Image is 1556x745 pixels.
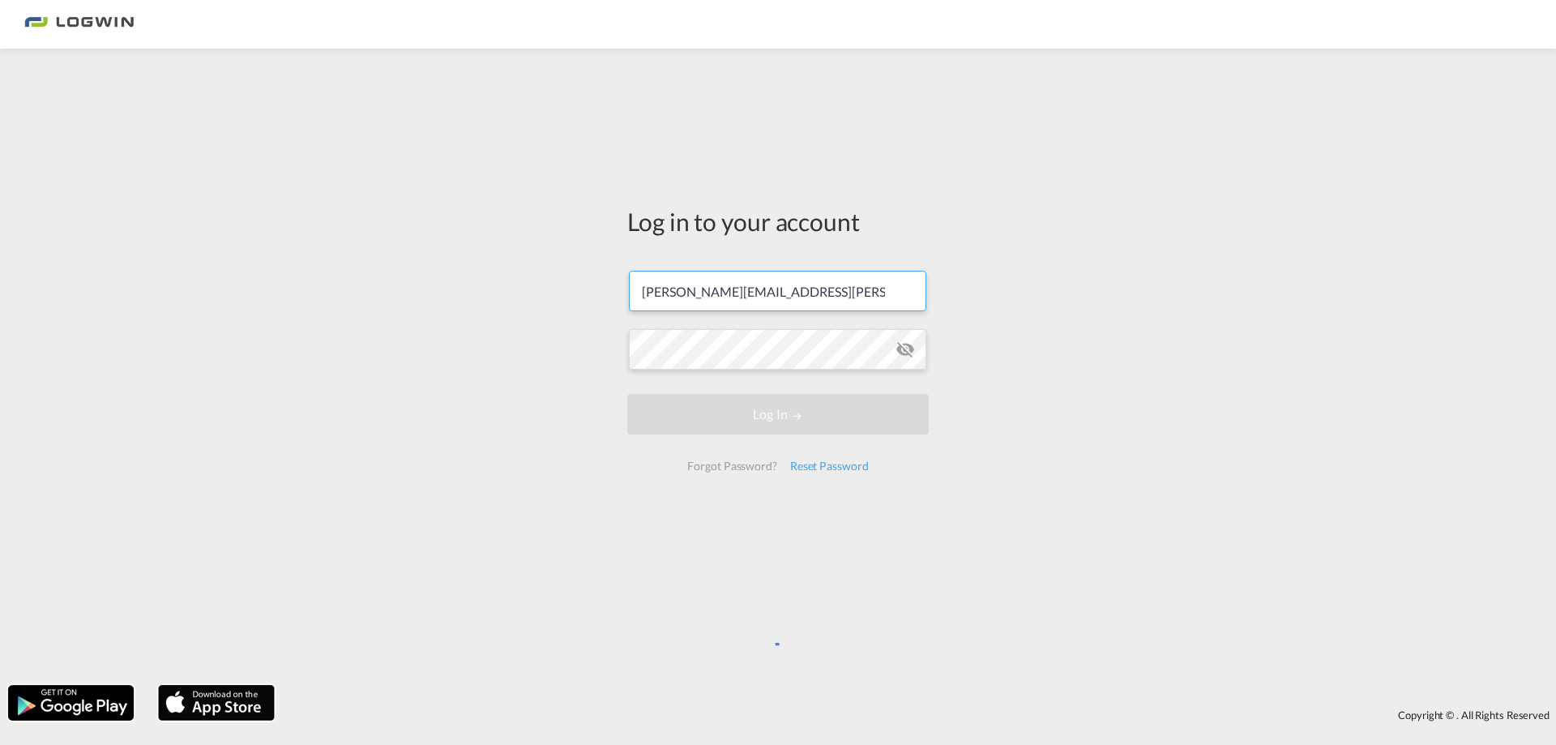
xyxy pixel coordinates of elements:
[24,6,134,43] img: 2761ae10d95411efa20a1f5e0282d2d7.png
[283,701,1556,729] div: Copyright © . All Rights Reserved
[629,271,926,311] input: Enter email/phone number
[6,683,135,722] img: google.png
[627,394,929,435] button: LOGIN
[627,204,929,238] div: Log in to your account
[896,340,915,359] md-icon: icon-eye-off
[784,452,875,481] div: Reset Password
[156,683,276,722] img: apple.png
[681,452,783,481] div: Forgot Password?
